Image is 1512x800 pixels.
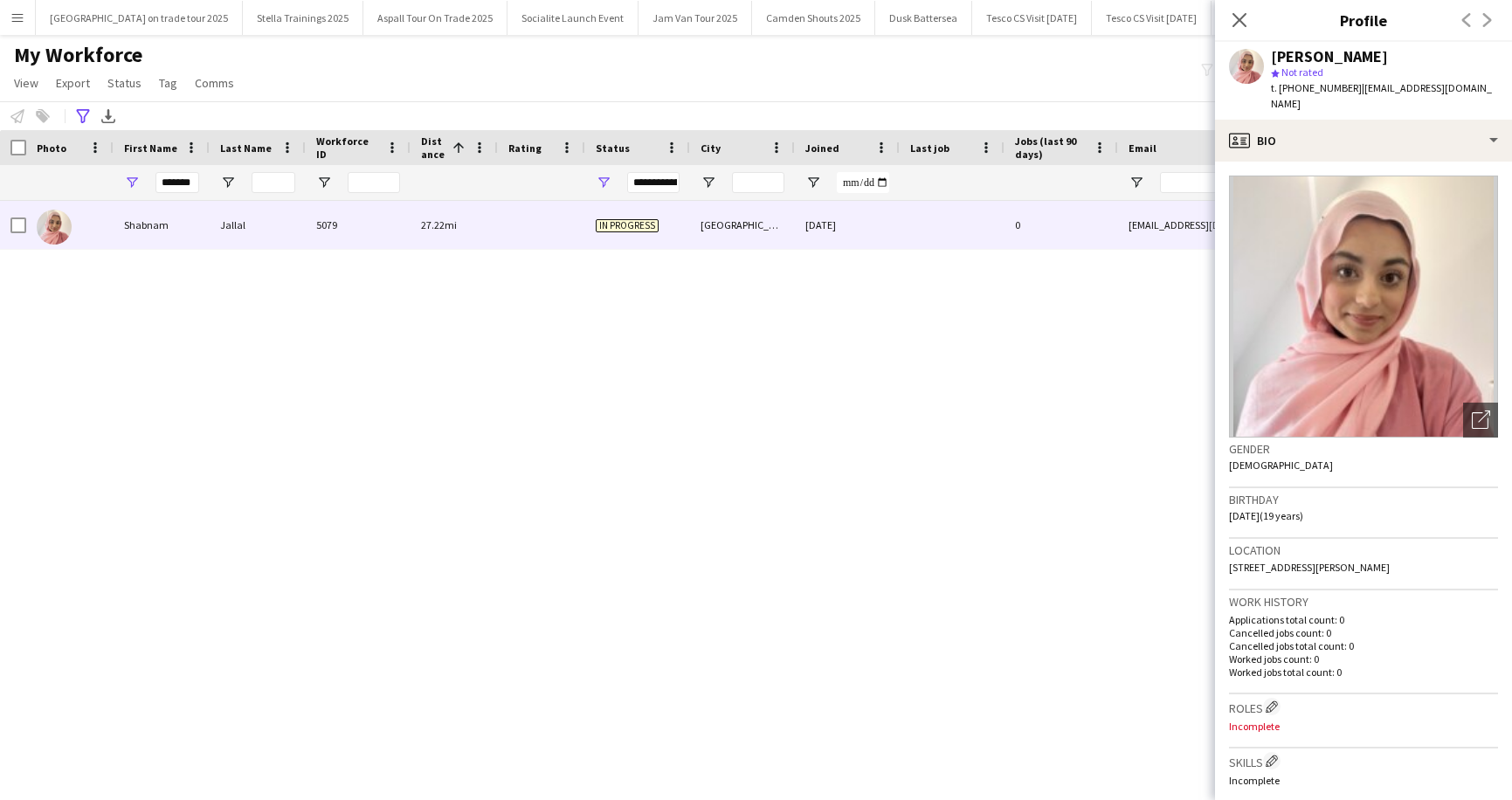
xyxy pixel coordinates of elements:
[124,175,140,190] button: Open Filter Menu
[732,172,784,193] input: City Filter Input
[1229,666,1498,679] p: Worked jobs total count: 0
[306,201,411,249] div: 5079
[316,134,379,161] span: Workforce ID
[639,1,752,35] button: Jam Van Tour 2025
[114,201,210,249] div: Shabnam
[1215,120,1512,162] div: Bio
[124,141,177,155] span: First Name
[56,75,90,91] span: Export
[220,175,236,190] button: Open Filter Menu
[188,72,241,94] a: Comms
[1129,175,1144,190] button: Open Filter Menu
[14,75,38,91] span: View
[37,210,72,245] img: Shabnam Jallal
[1281,66,1323,79] span: Not rated
[36,1,243,35] button: [GEOGRAPHIC_DATA] on trade tour 2025
[837,172,889,193] input: Joined Filter Input
[1160,172,1457,193] input: Email Filter Input
[220,141,272,155] span: Last Name
[1118,201,1467,249] div: [EMAIL_ADDRESS][DOMAIN_NAME]
[14,42,142,68] span: My Workforce
[421,218,457,231] span: 27.22mi
[1229,774,1498,787] p: Incomplete
[210,201,306,249] div: Jallal
[159,75,177,91] span: Tag
[49,72,97,94] a: Export
[972,1,1092,35] button: Tesco CS Visit [DATE]
[1229,626,1498,639] p: Cancelled jobs count: 0
[1229,441,1498,457] h3: Gender
[1092,1,1212,35] button: Tesco CS Visit [DATE]
[1129,141,1156,155] span: Email
[152,72,184,94] a: Tag
[701,141,721,155] span: City
[875,1,972,35] button: Dusk Battersea
[243,1,363,35] button: Stella Trainings 2025
[596,175,611,190] button: Open Filter Menu
[1229,492,1498,507] h3: Birthday
[252,172,295,193] input: Last Name Filter Input
[1215,9,1512,31] h3: Profile
[1271,81,1362,94] span: t. [PHONE_NUMBER]
[1005,201,1118,249] div: 0
[100,72,148,94] a: Status
[596,219,659,232] span: In progress
[1229,594,1498,610] h3: Work history
[1271,81,1492,110] span: | [EMAIL_ADDRESS][DOMAIN_NAME]
[1229,561,1390,574] span: [STREET_ADDRESS][PERSON_NAME]
[348,172,400,193] input: Workforce ID Filter Input
[690,201,795,249] div: [GEOGRAPHIC_DATA]
[1229,509,1303,522] span: [DATE] (19 years)
[795,201,900,249] div: [DATE]
[1229,720,1498,733] p: Incomplete
[752,1,875,35] button: Camden Shouts 2025
[1212,1,1370,35] button: Tesco CS Photography [DATE]
[1229,752,1498,770] h3: Skills
[701,175,716,190] button: Open Filter Menu
[910,141,949,155] span: Last job
[7,72,45,94] a: View
[805,175,821,190] button: Open Filter Menu
[1463,403,1498,438] div: Open photos pop-in
[421,134,445,161] span: Distance
[1229,639,1498,652] p: Cancelled jobs total count: 0
[507,1,639,35] button: Socialite Launch Event
[1229,652,1498,666] p: Worked jobs count: 0
[37,141,66,155] span: Photo
[1229,542,1498,558] h3: Location
[1015,134,1087,161] span: Jobs (last 90 days)
[363,1,507,35] button: Aspall Tour On Trade 2025
[155,172,199,193] input: First Name Filter Input
[316,175,332,190] button: Open Filter Menu
[1229,698,1498,716] h3: Roles
[596,141,630,155] span: Status
[1229,459,1333,472] span: [DEMOGRAPHIC_DATA]
[1229,613,1498,626] p: Applications total count: 0
[72,106,93,127] app-action-btn: Advanced filters
[98,106,119,127] app-action-btn: Export XLSX
[508,141,542,155] span: Rating
[107,75,142,91] span: Status
[805,141,839,155] span: Joined
[1271,49,1388,65] div: [PERSON_NAME]
[195,75,234,91] span: Comms
[1229,176,1498,438] img: Crew avatar or photo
